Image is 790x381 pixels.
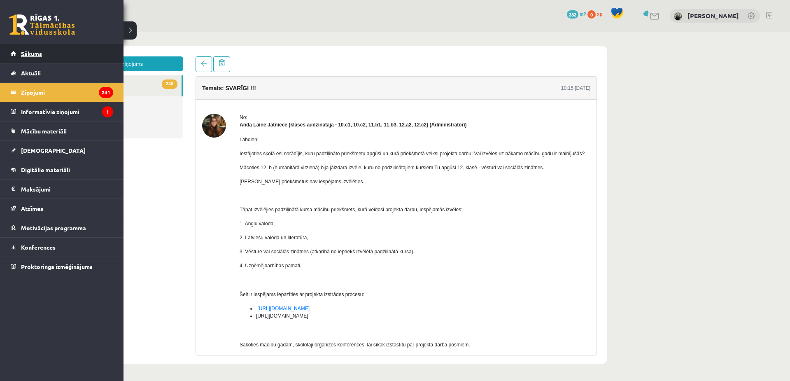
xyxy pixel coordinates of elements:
span: mP [580,10,586,17]
a: Konferences [11,238,113,257]
a: [DEMOGRAPHIC_DATA] [11,141,113,160]
a: Jauns ziņojums [25,25,150,40]
span: Sākums [21,50,42,57]
h4: Temats: SVARĪGI !!! [169,53,223,60]
span: Iestājoties skolā esi norādījis, kuru padziļināto priekšmetu apgūsi un kurā priekšmetā veiksi pro... [207,119,552,125]
legend: Maksājumi [21,180,113,199]
a: [URL][DOMAIN_NAME] [224,274,277,280]
a: Rīgas 1. Tālmācības vidusskola [9,14,75,35]
a: Atzīmes [11,199,113,218]
img: Sofija Jurģevica [674,12,682,21]
span: Tāpat izvēlējies padziļinātā kursa mācību priekšmets, kurā veidosi projekta darbu, iespējamās izv... [207,175,430,181]
span: Labdien! [207,105,226,111]
span: Digitālie materiāli [21,166,70,173]
a: Maksājumi [11,180,113,199]
span: 2. Latviešu valoda un literatūra, [207,203,275,209]
a: [PERSON_NAME] [687,12,739,20]
span: 282 [567,10,578,19]
span: [URL][DOMAIN_NAME] [223,281,275,287]
span: Aktuāli [21,69,41,77]
span: Atzīmes [21,205,43,212]
span: xp [597,10,602,17]
a: Aktuāli [11,63,113,82]
a: Informatīvie ziņojumi1 [11,102,113,121]
span: Sākoties mācību gadam, skolotāji organizēs konferences, lai sīkāk izstāstītu par projekta darba p... [207,310,437,316]
span: 240 [129,48,144,57]
legend: Ziņojumi [21,83,113,102]
a: 0 xp [587,10,606,17]
span: Mācoties 12. b (humanitārā virzienā) bija jāizdara izvēle, kuru no padziļinātajiem kursiem Tu apg... [207,133,511,139]
img: Anda Laine Jātniece (klases audzinātāja - 10.c1, 10.c2, 11.b1, 11.b3, 12.a2, 12.c2) [169,82,193,106]
a: Digitālie materiāli [11,160,113,179]
i: 241 [99,87,113,98]
span: Motivācijas programma [21,224,86,231]
span: Mācību materiāli [21,127,67,135]
span: Proktoringa izmēģinājums [21,263,93,270]
a: Dzēstie [25,86,150,107]
legend: Informatīvie ziņojumi [21,102,113,121]
a: Nosūtītie [25,65,150,86]
span: [PERSON_NAME] priekšmetus nav iespējams izvēlēties. [207,147,331,153]
strong: Anda Laine Jātniece (klases audzinātāja - 10.c1, 10.c2, 11.b1, 11.b3, 12.a2, 12.c2) (Administratori) [207,90,434,96]
a: Mācību materiāli [11,122,113,140]
div: 10:15 [DATE] [528,53,557,60]
a: Sākums [11,44,113,63]
span: [DEMOGRAPHIC_DATA] [21,147,86,154]
span: 3. Vēsture vai sociālās zinātnes (atkarībā no iepriekš izvēlētā padziļinātā kursa), [207,217,382,223]
i: 1 [102,106,113,117]
div: No: [207,82,552,89]
a: Proktoringa izmēģinājums [11,257,113,276]
span: Konferences [21,243,56,251]
a: Motivācijas programma [11,218,113,237]
a: Ziņojumi241 [11,83,113,102]
span: 1. Angļu valoda, [207,189,242,195]
a: 240Ienākošie [25,44,149,65]
a: 282 mP [567,10,586,17]
span: Šeit ir iespējams iepazīties ar projekta izstrādes procesu: [207,245,331,266]
span: 0 [587,10,596,19]
span: 4. Uzņēmējdarbības pamati. [207,231,268,237]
